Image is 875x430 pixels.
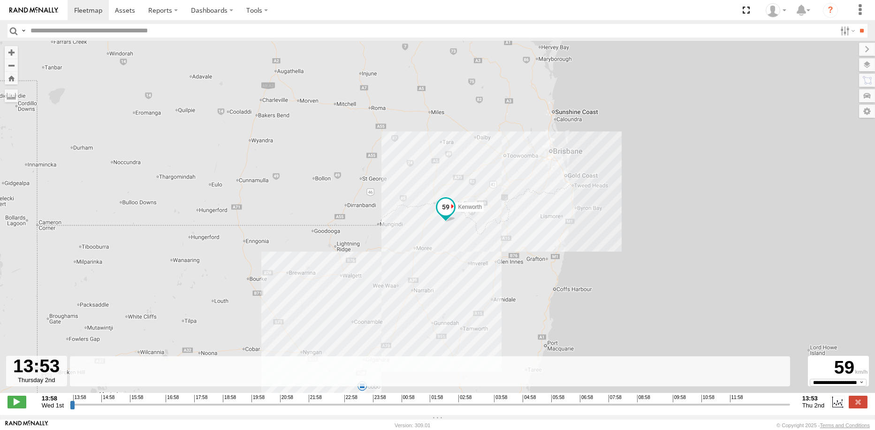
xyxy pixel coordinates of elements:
[73,395,86,402] span: 13:58
[402,395,415,402] span: 00:58
[823,3,838,18] i: ?
[395,422,430,428] div: Version: 309.01
[9,7,58,14] img: rand-logo.svg
[673,395,686,402] span: 09:58
[859,105,875,118] label: Map Settings
[194,395,207,402] span: 17:58
[130,395,143,402] span: 15:58
[373,395,386,402] span: 23:58
[42,395,64,402] strong: 13:58
[637,395,650,402] span: 08:58
[166,395,179,402] span: 16:58
[802,402,825,409] span: Thu 2nd Oct 2025
[42,402,64,409] span: Wed 1st Oct 2025
[580,395,593,402] span: 06:58
[802,395,825,402] strong: 13:53
[458,395,472,402] span: 02:58
[776,422,870,428] div: © Copyright 2025 -
[820,422,870,428] a: Terms and Conditions
[458,204,482,210] span: Kenworth
[5,59,18,72] button: Zoom out
[5,72,18,84] button: Zoom Home
[344,395,358,402] span: 22:58
[849,396,867,408] label: Close
[5,46,18,59] button: Zoom in
[430,395,443,402] span: 01:58
[551,395,564,402] span: 05:58
[5,421,48,430] a: Visit our Website
[101,395,114,402] span: 14:58
[8,396,26,408] label: Play/Stop
[837,24,857,38] label: Search Filter Options
[223,395,236,402] span: 18:58
[309,395,322,402] span: 21:58
[523,395,536,402] span: 04:58
[20,24,27,38] label: Search Query
[701,395,715,402] span: 10:58
[609,395,622,402] span: 07:58
[809,357,867,378] div: 59
[762,3,790,17] div: Jordon cope
[251,395,265,402] span: 19:58
[494,395,507,402] span: 03:58
[5,89,18,102] label: Measure
[280,395,293,402] span: 20:58
[730,395,743,402] span: 11:58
